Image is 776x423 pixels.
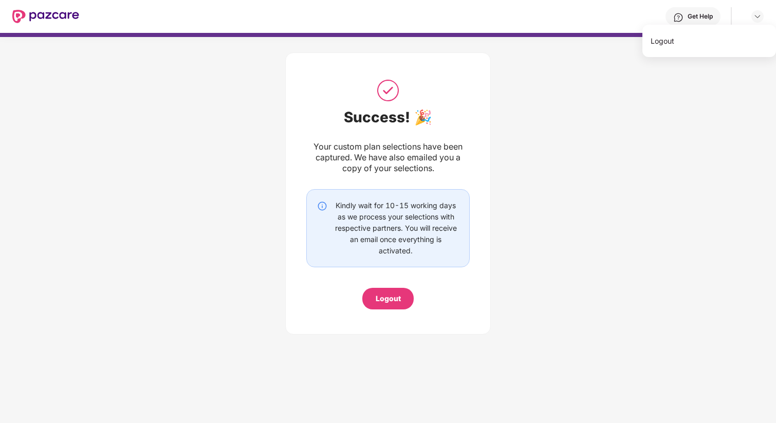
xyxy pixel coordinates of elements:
div: Logout [376,293,401,304]
div: Get Help [688,12,713,21]
div: Logout [642,31,776,51]
img: svg+xml;base64,PHN2ZyB3aWR0aD0iNTAiIGhlaWdodD0iNTAiIHZpZXdCb3g9IjAgMCA1MCA1MCIgZmlsbD0ibm9uZSIgeG... [375,78,401,103]
img: New Pazcare Logo [12,10,79,23]
div: Success! 🎉 [306,108,470,126]
img: svg+xml;base64,PHN2ZyBpZD0iSGVscC0zMngzMiIgeG1sbnM9Imh0dHA6Ly93d3cudzMub3JnLzIwMDAvc3ZnIiB3aWR0aD... [673,12,683,23]
img: svg+xml;base64,PHN2ZyBpZD0iSW5mby0yMHgyMCIgeG1sbnM9Imh0dHA6Ly93d3cudzMub3JnLzIwMDAvc3ZnIiB3aWR0aD... [317,201,327,211]
div: Your custom plan selections have been captured. We have also emailed you a copy of your selections. [306,141,470,174]
div: Kindly wait for 10-15 working days as we process your selections with respective partners. You wi... [332,200,459,256]
img: svg+xml;base64,PHN2ZyBpZD0iRHJvcGRvd24tMzJ4MzIiIHhtbG5zPSJodHRwOi8vd3d3LnczLm9yZy8yMDAwL3N2ZyIgd2... [753,12,762,21]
